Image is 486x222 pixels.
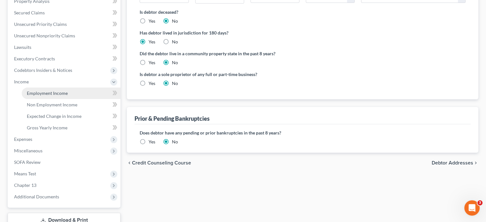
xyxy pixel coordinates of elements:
[14,159,41,165] span: SOFA Review
[464,200,480,216] iframe: Intercom live chat
[473,160,478,165] i: chevron_right
[14,56,55,61] span: Executory Contracts
[22,111,120,122] a: Expected Change in Income
[9,53,120,65] a: Executory Contracts
[140,9,466,15] label: Is debtor deceased?
[9,30,120,42] a: Unsecured Nonpriority Claims
[27,113,81,119] span: Expected Change in Income
[149,39,155,45] label: Yes
[14,171,36,176] span: Means Test
[9,157,120,168] a: SOFA Review
[22,122,120,134] a: Gross Yearly Income
[140,129,466,136] label: Does debtor have any pending or prior bankruptcies in the past 8 years?
[14,182,36,188] span: Chapter 13
[14,33,75,38] span: Unsecured Nonpriority Claims
[14,79,29,84] span: Income
[172,18,178,24] label: No
[14,136,32,142] span: Expenses
[140,50,466,57] label: Did the debtor live in a community property state in the past 8 years?
[172,80,178,87] label: No
[27,102,77,107] span: Non Employment Income
[149,80,155,87] label: Yes
[27,125,67,130] span: Gross Yearly Income
[22,99,120,111] a: Non Employment Income
[432,160,478,165] button: Debtor Addresses chevron_right
[432,160,473,165] span: Debtor Addresses
[14,194,59,199] span: Additional Documents
[14,10,45,15] span: Secured Claims
[14,21,67,27] span: Unsecured Priority Claims
[9,7,120,19] a: Secured Claims
[149,139,155,145] label: Yes
[172,139,178,145] label: No
[27,90,68,96] span: Employment Income
[127,160,132,165] i: chevron_left
[127,160,191,165] button: chevron_left Credit Counseling Course
[172,39,178,45] label: No
[140,29,466,36] label: Has debtor lived in jurisdiction for 180 days?
[172,59,178,66] label: No
[140,71,299,78] label: Is debtor a sole proprietor of any full or part-time business?
[22,88,120,99] a: Employment Income
[14,44,31,50] span: Lawsuits
[477,200,482,205] span: 3
[132,160,191,165] span: Credit Counseling Course
[149,18,155,24] label: Yes
[149,59,155,66] label: Yes
[14,148,42,153] span: Miscellaneous
[135,115,210,122] div: Prior & Pending Bankruptcies
[9,42,120,53] a: Lawsuits
[9,19,120,30] a: Unsecured Priority Claims
[14,67,72,73] span: Codebtors Insiders & Notices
